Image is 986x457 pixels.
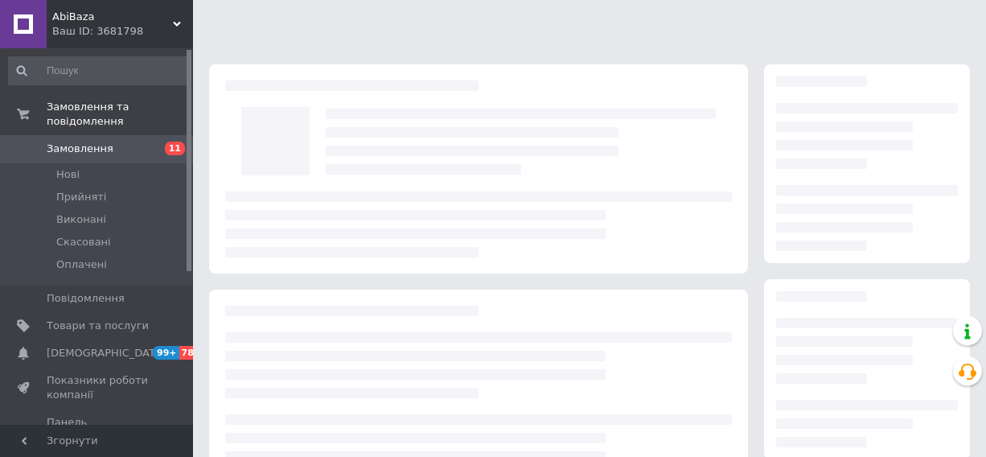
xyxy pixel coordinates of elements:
[47,142,113,156] span: Замовлення
[8,56,189,85] input: Пошук
[56,167,80,182] span: Нові
[56,190,106,204] span: Прийняті
[56,212,106,227] span: Виконані
[52,24,193,39] div: Ваш ID: 3681798
[153,346,179,360] span: 99+
[47,373,149,402] span: Показники роботи компанії
[47,415,149,444] span: Панель управління
[47,346,166,360] span: [DEMOGRAPHIC_DATA]
[56,235,111,249] span: Скасовані
[179,346,198,360] span: 78
[47,319,149,333] span: Товари та послуги
[52,10,173,24] span: AbiBaza
[47,100,193,129] span: Замовлення та повідомлення
[165,142,185,155] span: 11
[47,291,125,306] span: Повідомлення
[56,257,107,272] span: Оплачені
